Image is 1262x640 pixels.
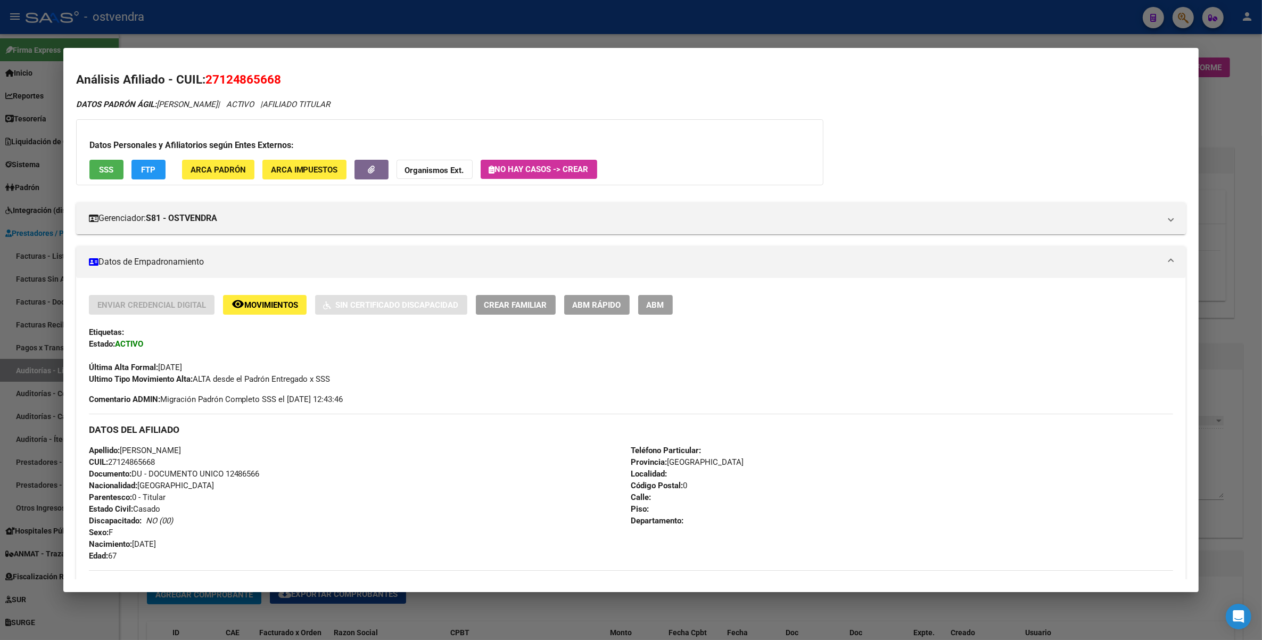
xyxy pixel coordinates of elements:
[131,160,166,179] button: FTP
[573,300,621,310] span: ABM Rápido
[631,457,667,467] strong: Provincia:
[89,446,181,455] span: [PERSON_NAME]
[564,295,630,315] button: ABM Rápido
[397,160,473,179] button: Organismos Ext.
[631,493,651,502] strong: Calle:
[405,166,464,175] strong: Organismos Ext.
[76,100,218,109] span: [PERSON_NAME]
[141,165,155,175] span: FTP
[89,295,215,315] button: Enviar Credencial Digital
[76,71,1186,89] h2: Análisis Afiliado - CUIL:
[89,374,193,384] strong: Ultimo Tipo Movimiento Alta:
[244,300,298,310] span: Movimientos
[89,516,142,526] strong: Discapacitado:
[89,551,117,561] span: 67
[262,160,347,179] button: ARCA Impuestos
[89,539,156,549] span: [DATE]
[1226,604,1251,629] div: Open Intercom Messenger
[89,393,343,405] span: Migración Padrón Completo SSS el [DATE] 12:43:46
[638,295,673,315] button: ABM
[89,363,182,372] span: [DATE]
[631,446,701,455] strong: Teléfono Particular:
[89,551,108,561] strong: Edad:
[89,339,115,349] strong: Estado:
[89,256,1161,268] mat-panel-title: Datos de Empadronamiento
[89,504,160,514] span: Casado
[476,295,556,315] button: Crear Familiar
[89,374,331,384] span: ALTA desde el Padrón Entregado x SSS
[146,212,217,225] strong: S81 - OSTVENDRA
[89,160,123,179] button: SSS
[89,481,137,490] strong: Nacionalidad:
[89,504,133,514] strong: Estado Civil:
[484,300,547,310] span: Crear Familiar
[89,493,132,502] strong: Parentesco:
[89,469,260,479] span: DU - DOCUMENTO UNICO 12486566
[336,300,459,310] span: Sin Certificado Discapacidad
[76,246,1186,278] mat-expansion-panel-header: Datos de Empadronamiento
[89,457,155,467] span: 27124865668
[232,298,244,310] mat-icon: remove_red_eye
[89,395,160,404] strong: Comentario ADMIN:
[89,446,120,455] strong: Apellido:
[97,300,206,310] span: Enviar Credencial Digital
[89,481,214,490] span: [GEOGRAPHIC_DATA]
[315,295,467,315] button: Sin Certificado Discapacidad
[89,493,166,502] span: 0 - Titular
[631,469,667,479] strong: Localidad:
[631,481,683,490] strong: Código Postal:
[76,202,1186,234] mat-expansion-panel-header: Gerenciador:S81 - OSTVENDRA
[182,160,254,179] button: ARCA Padrón
[76,100,156,109] strong: DATOS PADRÓN ÁGIL:
[115,339,143,349] strong: ACTIVO
[631,504,649,514] strong: Piso:
[631,457,744,467] span: [GEOGRAPHIC_DATA]
[89,469,131,479] strong: Documento:
[89,528,113,537] span: F
[89,528,109,537] strong: Sexo:
[89,327,124,337] strong: Etiquetas:
[489,165,589,174] span: No hay casos -> Crear
[481,160,597,179] button: No hay casos -> Crear
[263,100,331,109] span: AFILIADO TITULAR
[89,539,132,549] strong: Nacimiento:
[631,481,687,490] span: 0
[223,295,307,315] button: Movimientos
[76,100,331,109] i: | ACTIVO |
[191,165,246,175] span: ARCA Padrón
[89,139,810,152] h3: Datos Personales y Afiliatorios según Entes Externos:
[89,457,108,467] strong: CUIL:
[205,72,282,86] span: 27124865668
[271,165,338,175] span: ARCA Impuestos
[89,424,1174,436] h3: DATOS DEL AFILIADO
[146,516,173,526] i: NO (00)
[647,300,664,310] span: ABM
[99,165,113,175] span: SSS
[631,516,683,526] strong: Departamento:
[89,212,1161,225] mat-panel-title: Gerenciador:
[89,363,158,372] strong: Última Alta Formal:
